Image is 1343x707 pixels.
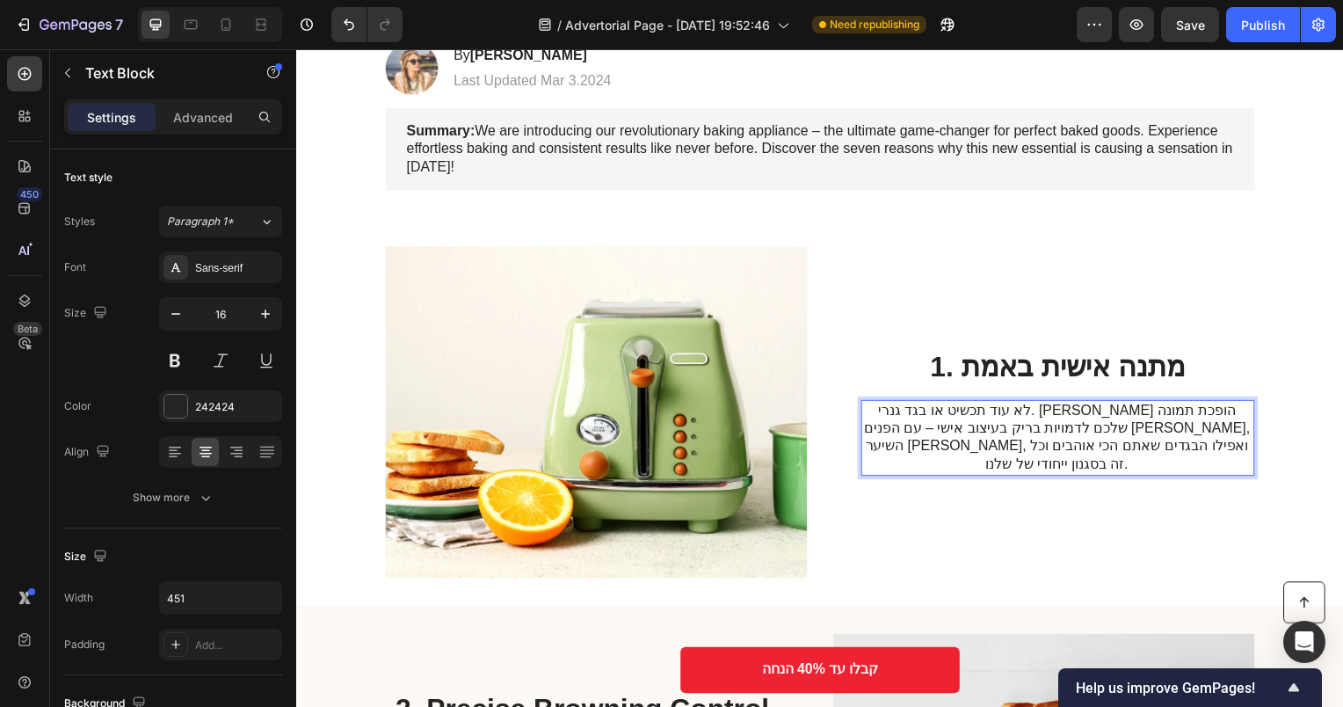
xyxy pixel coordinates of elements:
[1176,18,1205,33] span: Save
[64,637,105,652] div: Padding
[64,398,91,414] div: Color
[195,399,278,415] div: 242424
[111,74,944,128] p: We are introducing our revolutionary baking appliance – the ultimate game-changer for perfect bak...
[331,7,403,42] div: Undo/Redo
[195,638,278,653] div: Add...
[115,14,123,35] p: 7
[569,302,965,339] h2: 1. מתנה אישית באמת
[173,108,233,127] p: Advanced
[87,108,136,127] p: Settings
[1076,677,1304,698] button: Show survey - Help us improve GemPages!
[160,582,281,614] input: Auto
[830,17,919,33] span: Need republishing
[13,322,42,336] div: Beta
[64,214,95,230] div: Styles
[64,482,282,514] button: Show more
[17,187,42,201] div: 450
[85,62,235,84] p: Text Block
[1241,16,1285,34] div: Publish
[64,590,93,606] div: Width
[64,170,113,186] div: Text style
[1076,680,1283,696] span: Help us improve GemPages!
[111,75,179,90] strong: Summary:
[7,7,131,42] button: 7
[468,616,585,635] p: קבלו עד 40% הנחה
[1161,7,1219,42] button: Save
[64,259,86,275] div: Font
[159,206,282,237] button: Paragraph 1*
[133,489,214,507] div: Show more
[387,602,667,649] a: קבלו עד 40% הנחה
[167,214,234,230] span: Paragraph 1*
[158,23,317,41] p: Last Updated Mar 3.2024
[195,260,278,276] div: Sans-serif
[64,441,113,464] div: Align
[64,302,111,325] div: Size
[1226,7,1300,42] button: Publish
[565,16,770,34] span: Advertorial Page - [DATE] 19:52:46
[90,199,514,533] img: gempages_564649419601871667-c0ef5bbd-9e31-4623-915d-e36343d2ffc2.webp
[569,353,965,430] div: Rich Text Editor. Editing area: main
[64,545,111,569] div: Size
[557,16,562,34] span: /
[296,49,1343,707] iframe: Design area
[569,355,963,428] p: לא עוד תכשיט או בגד גנרי. [PERSON_NAME] הופכת תמונה שלכם לדמויות בריק בעיצוב אישי – עם הפנים [PER...
[1283,621,1325,663] div: Open Intercom Messenger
